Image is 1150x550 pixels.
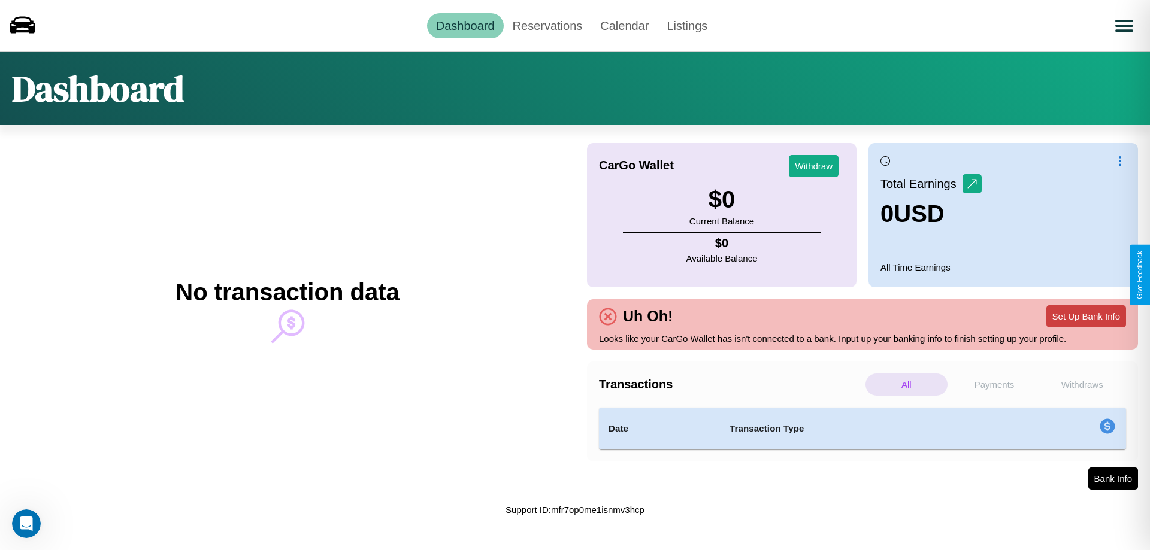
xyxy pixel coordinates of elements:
[599,408,1126,449] table: simple table
[599,330,1126,347] p: Looks like your CarGo Wallet has isn't connected to a bank. Input up your banking info to finish ...
[591,13,658,38] a: Calendar
[609,421,710,436] h4: Date
[617,308,679,325] h4: Uh Oh!
[506,502,644,518] p: Support ID: mfr7op0me1isnmv3hcp
[865,373,948,396] p: All
[954,373,1036,396] p: Payments
[427,13,504,38] a: Dashboard
[1046,305,1126,327] button: Set Up Bank Info
[599,159,674,172] h4: CarGo Wallet
[880,259,1126,275] p: All Time Earnings
[1136,251,1144,299] div: Give Feedback
[1088,467,1138,490] button: Bank Info
[12,509,41,538] iframe: Intercom live chat
[686,250,758,266] p: Available Balance
[12,64,184,113] h1: Dashboard
[1041,373,1123,396] p: Withdraws
[789,155,839,177] button: Withdraw
[658,13,716,38] a: Listings
[1107,9,1141,42] button: Open menu
[689,186,754,213] h3: $ 0
[880,200,982,227] h3: 0 USD
[599,378,862,391] h4: Transactions
[504,13,592,38] a: Reservations
[686,236,758,250] h4: $ 0
[880,173,963,195] p: Total Earnings
[730,421,1001,436] h4: Transaction Type
[175,279,399,306] h2: No transaction data
[689,213,754,229] p: Current Balance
